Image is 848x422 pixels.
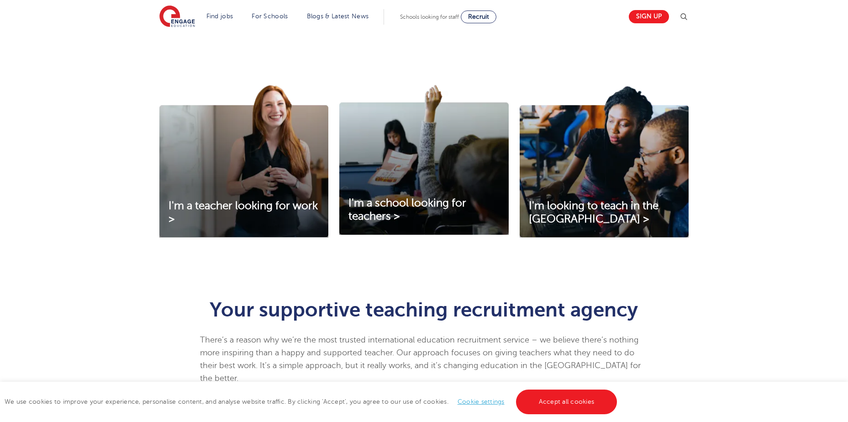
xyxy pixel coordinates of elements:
[348,197,466,222] span: I'm a school looking for teachers >
[200,300,648,320] h1: Your supportive teaching recruitment agency
[468,13,489,20] span: Recruit
[461,11,496,23] a: Recruit
[516,390,617,414] a: Accept all cookies
[458,398,505,405] a: Cookie settings
[252,13,288,20] a: For Schools
[169,200,318,225] span: I'm a teacher looking for work >
[159,5,195,28] img: Engage Education
[529,200,658,225] span: I'm looking to teach in the [GEOGRAPHIC_DATA] >
[5,398,619,405] span: We use cookies to improve your experience, personalise content, and analyse website traffic. By c...
[159,200,328,226] a: I'm a teacher looking for work >
[339,85,508,235] img: I'm a school looking for teachers
[520,200,689,226] a: I'm looking to teach in the [GEOGRAPHIC_DATA] >
[400,14,459,20] span: Schools looking for staff
[307,13,369,20] a: Blogs & Latest News
[159,85,328,237] img: I'm a teacher looking for work
[206,13,233,20] a: Find jobs
[520,85,689,237] img: I'm looking to teach in the UK
[339,197,508,223] a: I'm a school looking for teachers >
[200,335,641,383] span: There’s a reason why we’re the most trusted international education recruitment service – we beli...
[629,10,669,23] a: Sign up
